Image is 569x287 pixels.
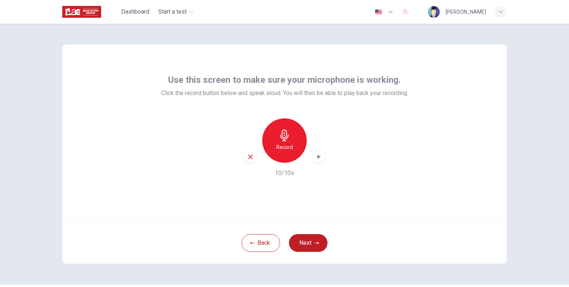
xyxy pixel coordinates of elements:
span: Click the record button below and speak aloud. You will then be able to play back your recording. [161,89,408,98]
span: Dashboard [121,7,149,16]
button: Next [289,234,327,252]
a: ILAC logo [62,4,118,19]
div: [PERSON_NAME] [446,7,486,16]
button: Dashboard [118,5,152,18]
h6: Record [276,143,293,152]
img: en [374,9,383,15]
h6: 10/10s [275,169,294,178]
button: Record [262,118,307,163]
span: Use this screen to make sure your microphone is working. [168,74,401,86]
img: Profile picture [428,6,440,18]
img: ILAC logo [62,4,101,19]
button: Start a test [155,5,196,18]
button: Back [242,234,280,252]
span: Start a test [158,7,187,16]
